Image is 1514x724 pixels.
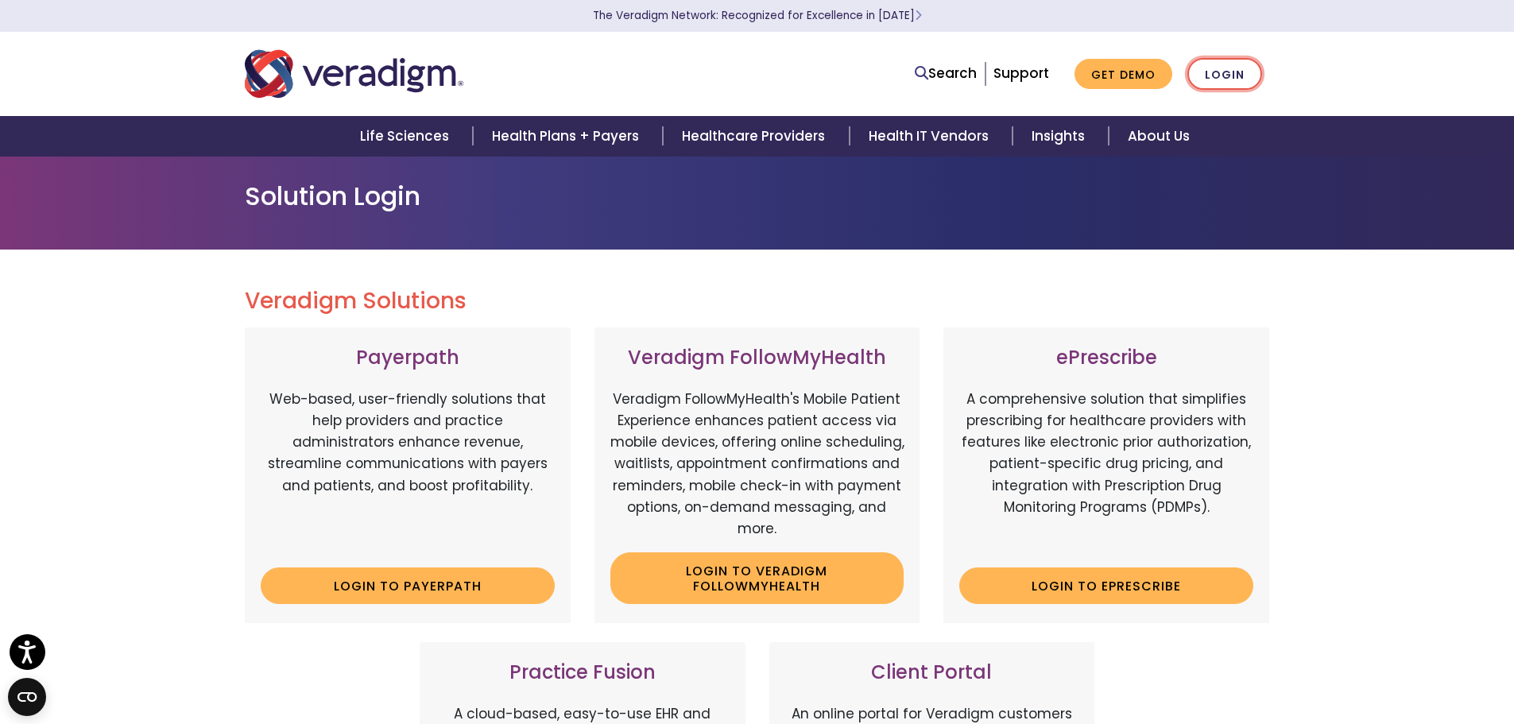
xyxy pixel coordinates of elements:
h3: Payerpath [261,347,555,370]
a: Search [915,63,977,84]
a: Life Sciences [341,116,473,157]
a: Insights [1013,116,1109,157]
a: Health Plans + Payers [473,116,663,157]
iframe: Drift Chat Widget [1209,610,1495,705]
a: Login to Veradigm FollowMyHealth [610,552,904,604]
h1: Solution Login [245,181,1270,211]
h3: ePrescribe [959,347,1253,370]
p: Veradigm FollowMyHealth's Mobile Patient Experience enhances patient access via mobile devices, o... [610,389,904,540]
img: Veradigm logo [245,48,463,100]
a: About Us [1109,116,1209,157]
a: The Veradigm Network: Recognized for Excellence in [DATE]Learn More [593,8,922,23]
p: A comprehensive solution that simplifies prescribing for healthcare providers with features like ... [959,389,1253,556]
a: Login to Payerpath [261,567,555,604]
p: Web-based, user-friendly solutions that help providers and practice administrators enhance revenu... [261,389,555,556]
h3: Client Portal [785,661,1079,684]
h2: Veradigm Solutions [245,288,1270,315]
span: Learn More [915,8,922,23]
a: Login [1187,58,1262,91]
a: Login to ePrescribe [959,567,1253,604]
a: Health IT Vendors [850,116,1013,157]
h3: Veradigm FollowMyHealth [610,347,904,370]
a: Healthcare Providers [663,116,849,157]
a: Get Demo [1075,59,1172,90]
a: Support [993,64,1049,83]
h3: Practice Fusion [436,661,730,684]
button: Open CMP widget [8,678,46,716]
